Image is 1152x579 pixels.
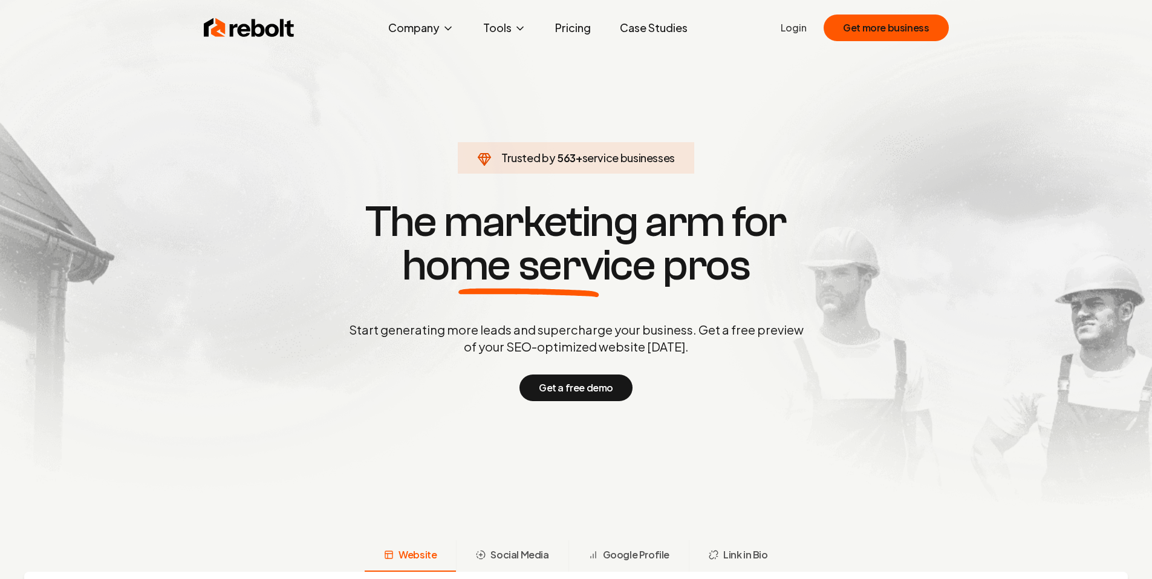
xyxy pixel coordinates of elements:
[204,16,295,40] img: Rebolt Logo
[582,151,675,165] span: service businesses
[781,21,807,35] a: Login
[365,540,456,572] button: Website
[490,548,548,562] span: Social Media
[402,244,656,287] span: home service
[610,16,697,40] a: Case Studies
[379,16,464,40] button: Company
[473,16,536,40] button: Tools
[568,540,689,572] button: Google Profile
[456,540,568,572] button: Social Media
[347,321,806,355] p: Start generating more leads and supercharge your business. Get a free preview of your SEO-optimiz...
[286,200,867,287] h1: The marketing arm for pros
[557,149,576,166] span: 563
[545,16,600,40] a: Pricing
[576,151,582,165] span: +
[824,15,948,41] button: Get more business
[399,548,437,562] span: Website
[603,548,669,562] span: Google Profile
[689,540,787,572] button: Link in Bio
[501,151,555,165] span: Trusted by
[723,548,768,562] span: Link in Bio
[519,375,633,401] button: Get a free demo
